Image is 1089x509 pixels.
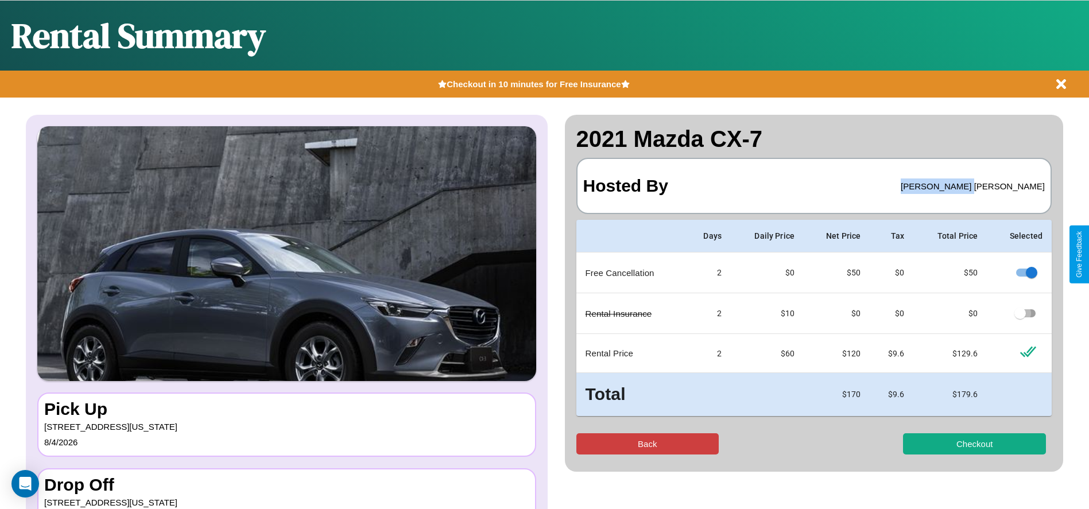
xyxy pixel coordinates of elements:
h3: Pick Up [44,399,529,419]
td: $ 179.6 [913,373,987,416]
div: Give Feedback [1075,231,1083,278]
h3: Total [586,382,676,407]
p: 8 / 4 / 2026 [44,434,529,450]
td: $ 0 [913,293,987,334]
p: Rental Price [586,345,676,361]
h1: Rental Summary [11,12,266,59]
td: $ 9.6 [870,334,914,373]
th: Tax [870,220,914,252]
th: Net Price [804,220,870,252]
td: $ 0 [804,293,870,334]
p: Rental Insurance [586,306,676,321]
b: Checkout in 10 minutes for Free Insurance [447,79,621,89]
h3: Hosted By [583,165,668,207]
th: Days [685,220,731,252]
p: Free Cancellation [586,265,676,281]
td: $ 50 [804,252,870,293]
td: $0 [870,252,914,293]
td: $ 9.6 [870,373,914,416]
td: $0 [870,293,914,334]
th: Daily Price [731,220,804,252]
td: 2 [685,334,731,373]
th: Total Price [913,220,987,252]
td: $ 120 [804,334,870,373]
p: [STREET_ADDRESS][US_STATE] [44,419,529,434]
table: simple table [576,220,1052,416]
td: $ 170 [804,373,870,416]
button: Checkout [903,433,1046,454]
td: $0 [731,252,804,293]
th: Selected [987,220,1052,252]
h2: 2021 Mazda CX-7 [576,126,1052,152]
td: 2 [685,252,731,293]
td: $ 129.6 [913,334,987,373]
td: $ 50 [913,252,987,293]
button: Back [576,433,719,454]
div: Open Intercom Messenger [11,470,39,498]
p: [PERSON_NAME] [PERSON_NAME] [901,178,1045,194]
h3: Drop Off [44,475,529,495]
td: $ 60 [731,334,804,373]
td: 2 [685,293,731,334]
td: $10 [731,293,804,334]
